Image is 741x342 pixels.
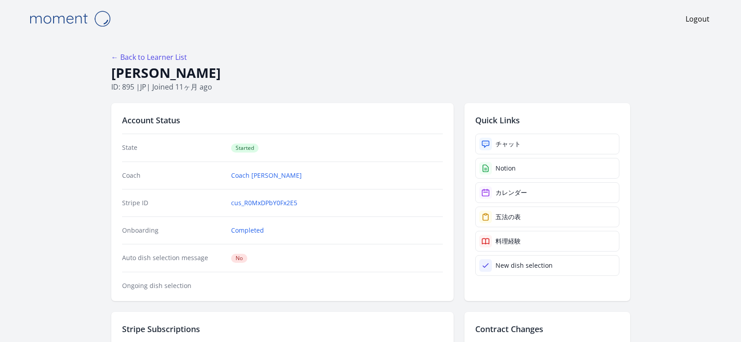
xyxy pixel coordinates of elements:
[111,52,187,62] a: ← Back to Learner List
[122,143,224,153] dt: State
[496,212,521,221] div: 五法の表
[475,114,619,126] h2: Quick Links
[122,253,224,263] dt: Auto dish selection message
[111,64,630,81] h1: [PERSON_NAME]
[496,261,553,270] div: New dish selection
[140,82,146,92] span: jp
[475,207,619,227] a: 五法の表
[475,134,619,154] a: チャット
[686,13,709,24] a: Logout
[231,226,264,235] a: Completed
[496,237,521,246] div: 料理経験
[475,231,619,252] a: 料理経験
[122,114,443,126] h2: Account Status
[231,171,302,180] a: Coach [PERSON_NAME]
[475,255,619,276] a: New dish selection
[122,281,224,290] dt: Ongoing dish selection
[122,198,224,207] dt: Stripe ID
[25,7,115,30] img: Moment
[231,254,247,263] span: No
[231,144,259,153] span: Started
[231,198,297,207] a: cus_R0MxDPbY0Fx2E5
[122,171,224,180] dt: Coach
[496,139,521,148] div: チャット
[475,158,619,179] a: Notion
[122,226,224,235] dt: Onboarding
[475,182,619,203] a: カレンダー
[111,81,630,92] p: ID: 895 | | Joined 11ヶ月 ago
[475,323,619,335] h2: Contract Changes
[496,164,516,173] div: Notion
[496,188,527,197] div: カレンダー
[122,323,443,335] h2: Stripe Subscriptions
